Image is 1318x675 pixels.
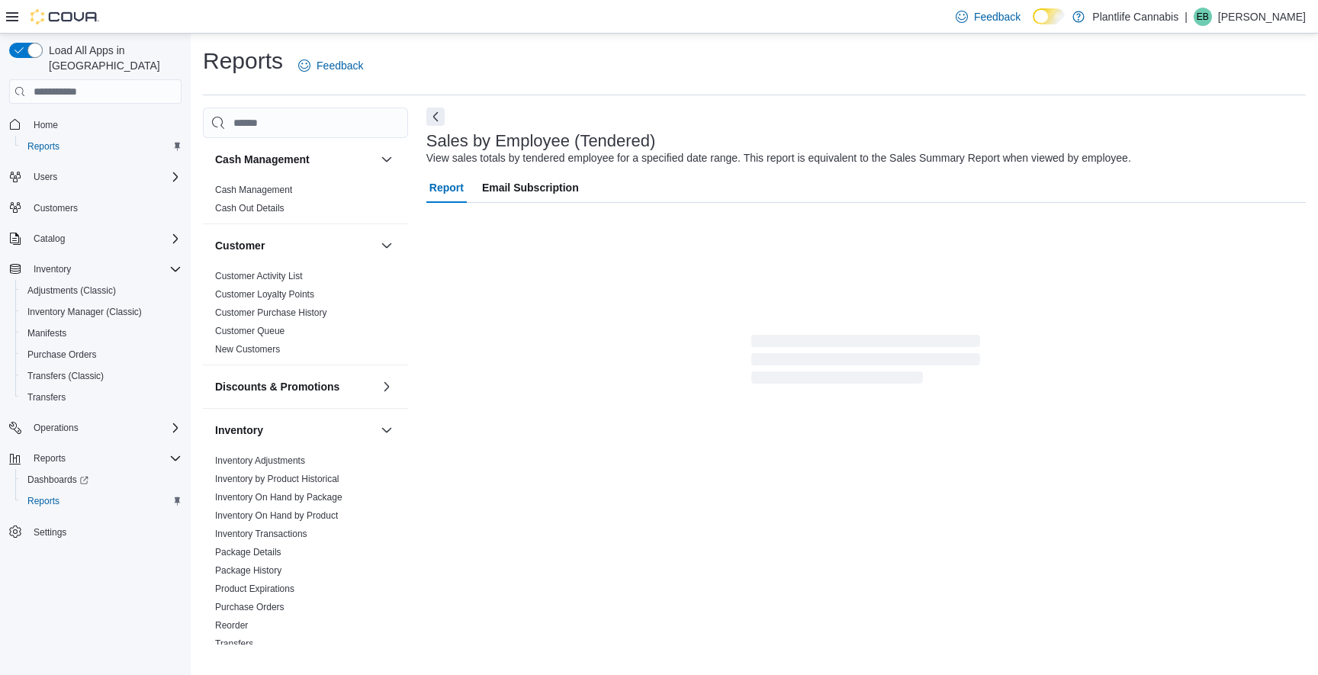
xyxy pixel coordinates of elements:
button: Transfers [15,387,188,408]
button: Operations [27,419,85,437]
span: Operations [27,419,182,437]
span: EB [1197,8,1209,26]
a: Package Details [215,547,281,558]
button: Catalog [27,230,71,248]
a: Customer Loyalty Points [215,289,314,300]
span: Purchase Orders [215,601,284,613]
h3: Discounts & Promotions [215,379,339,394]
div: View sales totals by tendered employee for a specified date range. This report is equivalent to t... [426,150,1131,166]
span: Settings [34,526,66,538]
a: Reports [21,137,66,156]
span: Settings [27,522,182,542]
a: Customer Activity List [215,271,303,281]
button: Discounts & Promotions [378,378,396,396]
span: Manifests [21,324,182,342]
span: Dashboards [21,471,182,489]
span: Catalog [27,230,182,248]
a: Package History [215,565,281,576]
button: Discounts & Promotions [215,379,375,394]
span: Reports [27,449,182,468]
div: Customer [203,267,408,365]
button: Operations [3,417,188,439]
button: Next [426,108,445,126]
button: Users [27,168,63,186]
button: Reports [15,490,188,512]
span: Adjustments (Classic) [27,284,116,297]
span: Package History [215,564,281,577]
a: Product Expirations [215,583,294,594]
span: Users [27,168,182,186]
h3: Inventory [215,423,263,438]
span: Home [34,119,58,131]
a: Adjustments (Classic) [21,281,122,300]
span: Users [34,171,57,183]
button: Purchase Orders [15,344,188,365]
a: Transfers [215,638,253,649]
a: Settings [27,523,72,542]
button: Inventory [378,421,396,439]
span: Adjustments (Classic) [21,281,182,300]
button: Inventory [215,423,375,438]
a: Inventory Manager (Classic) [21,303,148,321]
h1: Reports [203,46,283,76]
span: Report [429,172,464,203]
p: | [1185,8,1188,26]
button: Users [3,166,188,188]
span: Reorder [215,619,248,632]
span: Email Subscription [482,172,579,203]
span: New Customers [215,343,280,355]
button: Manifests [15,323,188,344]
span: Inventory Manager (Classic) [21,303,182,321]
button: Reports [27,449,72,468]
a: Transfers [21,388,72,407]
span: Load All Apps in [GEOGRAPHIC_DATA] [43,43,182,73]
span: Feedback [974,9,1021,24]
span: Dashboards [27,474,88,486]
a: New Customers [215,344,280,355]
span: Inventory On Hand by Package [215,491,342,503]
span: Customer Purchase History [215,307,327,319]
span: Customers [34,202,78,214]
span: Feedback [317,58,363,73]
button: Reports [15,136,188,157]
input: Dark Mode [1033,8,1065,24]
span: Inventory Manager (Classic) [27,306,142,318]
a: Dashboards [21,471,95,489]
p: Plantlife Cannabis [1092,8,1178,26]
span: Inventory by Product Historical [215,473,339,485]
a: Feedback [950,2,1027,32]
button: Customers [3,197,188,219]
span: Reports [21,137,182,156]
a: Reorder [215,620,248,631]
a: Feedback [292,50,369,81]
span: Transfers [27,391,66,403]
span: Customer Loyalty Points [215,288,314,301]
a: Inventory On Hand by Product [215,510,338,521]
button: Settings [3,521,188,543]
nav: Complex example [9,107,182,583]
a: Purchase Orders [21,346,103,364]
span: Transfers [21,388,182,407]
span: Manifests [27,327,66,339]
span: Catalog [34,233,65,245]
a: Manifests [21,324,72,342]
button: Customer [378,236,396,255]
button: Cash Management [378,150,396,169]
span: Purchase Orders [27,349,97,361]
a: Inventory Adjustments [215,455,305,466]
button: Cash Management [215,152,375,167]
span: Package Details [215,546,281,558]
span: Transfers (Classic) [27,370,104,382]
span: Cash Management [215,184,292,196]
span: Customer Queue [215,325,284,337]
a: Transfers (Classic) [21,367,110,385]
span: Home [27,114,182,133]
span: Product Expirations [215,583,294,595]
a: Purchase Orders [215,602,284,612]
a: Customers [27,199,84,217]
span: Reports [27,140,59,153]
span: Inventory On Hand by Product [215,509,338,522]
div: Inventory [203,452,408,659]
button: Home [3,113,188,135]
div: Em Bradley [1194,8,1212,26]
